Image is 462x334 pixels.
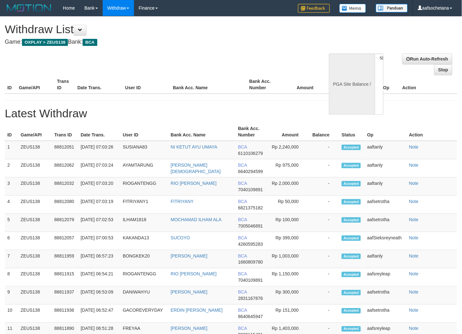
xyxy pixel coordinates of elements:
[52,196,78,214] td: 88812080
[171,235,190,240] a: SUCOYO
[269,141,308,159] td: Rp 2,240,000
[238,151,263,156] span: 6110106279
[238,296,263,301] span: 2831167876
[18,196,52,214] td: ZEUS138
[171,326,207,331] a: [PERSON_NAME]
[120,214,168,232] td: ILHAM1818
[238,278,263,283] span: 7040109891
[120,196,168,214] td: FITRIYANY1
[409,217,419,222] a: Note
[78,196,120,214] td: [DATE] 07:03:19
[365,196,406,214] td: aafsetrotha
[342,308,361,314] span: Accepted
[365,232,406,250] td: aafSieksreyneath
[409,163,419,168] a: Note
[342,217,361,223] span: Accepted
[52,123,78,141] th: Trans ID
[308,141,339,159] td: -
[78,250,120,268] td: [DATE] 06:57:23
[5,76,16,94] th: ID
[5,39,302,45] h4: Game: Bank:
[238,187,263,192] span: 7040109891
[5,196,18,214] td: 4
[5,3,53,13] img: MOTION_logo.png
[5,107,457,120] h1: Latest Withdraw
[78,268,120,287] td: [DATE] 06:54:21
[365,123,406,141] th: Op
[298,4,330,13] img: Feedback.jpg
[409,272,419,277] a: Note
[238,217,247,222] span: BCA
[52,178,78,196] td: 88812032
[18,268,52,287] td: ZEUS138
[238,169,263,174] span: 6640294599
[52,268,78,287] td: 88811915
[238,290,247,295] span: BCA
[409,235,419,240] a: Note
[365,141,406,159] td: aaftanly
[120,305,168,323] td: GACOREVERYDAY
[171,308,223,313] a: ERDIN [PERSON_NAME]
[400,76,457,94] th: Action
[235,123,269,141] th: Bank Acc. Number
[22,39,68,46] span: OXPLAY > ZEUS138
[365,178,406,196] td: aaftanly
[5,232,18,250] td: 6
[52,305,78,323] td: 88811936
[308,268,339,287] td: -
[78,287,120,305] td: [DATE] 06:53:09
[365,287,406,305] td: aafsetrotha
[238,326,247,331] span: BCA
[238,144,247,149] span: BCA
[308,250,339,268] td: -
[5,305,18,323] td: 10
[171,217,221,222] a: MOCHAMAD ILHAM ALA
[170,76,247,94] th: Bank Acc. Name
[409,199,419,204] a: Note
[285,76,323,94] th: Amount
[269,287,308,305] td: Rp 300,000
[120,287,168,305] td: DANIWAHYU
[5,23,302,36] h1: Withdraw List
[269,232,308,250] td: Rp 399,000
[78,214,120,232] td: [DATE] 07:02:53
[123,76,170,94] th: User ID
[339,123,365,141] th: Status
[269,214,308,232] td: Rp 100,000
[247,76,285,94] th: Bank Acc. Number
[269,305,308,323] td: Rp 151,000
[342,236,361,241] span: Accepted
[171,181,217,186] a: RIO [PERSON_NAME]
[120,178,168,196] td: RIOGANTENGG
[409,253,419,258] a: Note
[406,123,457,141] th: Action
[171,290,207,295] a: [PERSON_NAME]
[18,141,52,159] td: ZEUS138
[78,232,120,250] td: [DATE] 07:00:53
[238,181,247,186] span: BCA
[52,250,78,268] td: 88811959
[342,326,361,332] span: Accepted
[171,199,194,204] a: FITRIYANY
[342,290,361,295] span: Accepted
[18,232,52,250] td: ZEUS138
[342,254,361,259] span: Accepted
[238,260,263,265] span: 1660809780
[339,4,366,13] img: Button%20Memo.svg
[342,163,361,168] span: Accepted
[238,223,263,229] span: 7005046891
[342,181,361,186] span: Accepted
[171,144,217,149] a: NI KETUT AYU UMAYA
[409,326,419,331] a: Note
[5,214,18,232] td: 5
[381,76,400,94] th: Op
[18,305,52,323] td: ZEUS138
[409,144,419,149] a: Note
[5,159,18,178] td: 2
[78,123,120,141] th: Date Trans.
[323,76,358,94] th: Balance
[52,287,78,305] td: 88811937
[238,314,263,319] span: 8640645947
[238,272,247,277] span: BCA
[18,123,52,141] th: Game/API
